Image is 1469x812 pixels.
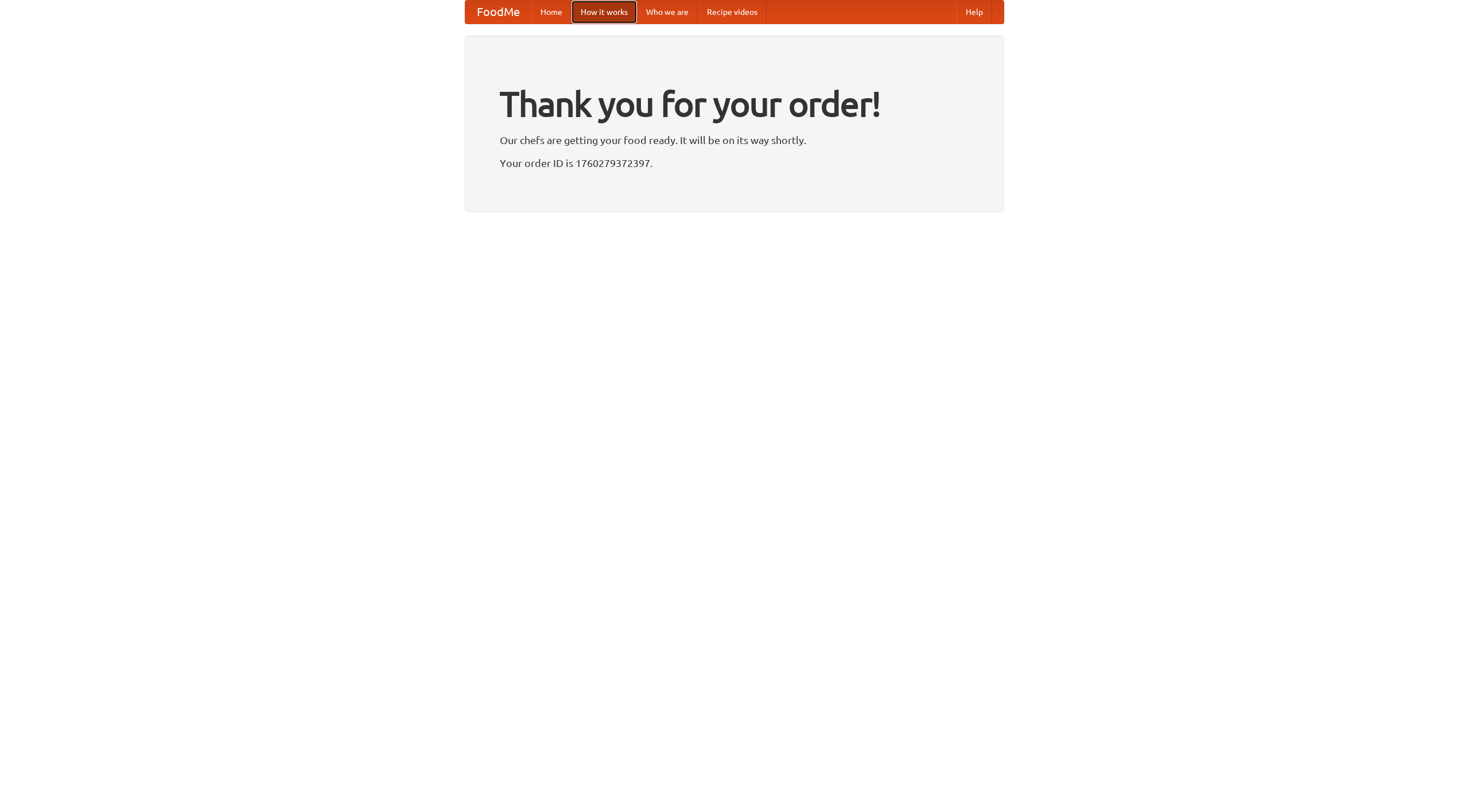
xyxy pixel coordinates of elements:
[500,131,969,149] p: Our chefs are getting your food ready. It will be on its way shortly.
[572,1,637,24] a: How it works
[531,1,572,24] a: Home
[957,1,992,24] a: Help
[500,76,969,131] h1: Thank you for your order!
[698,1,767,24] a: Recipe videos
[500,154,969,172] p: Your order ID is 1760279372397.
[637,1,698,24] a: Who we are
[465,1,531,24] a: FoodMe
